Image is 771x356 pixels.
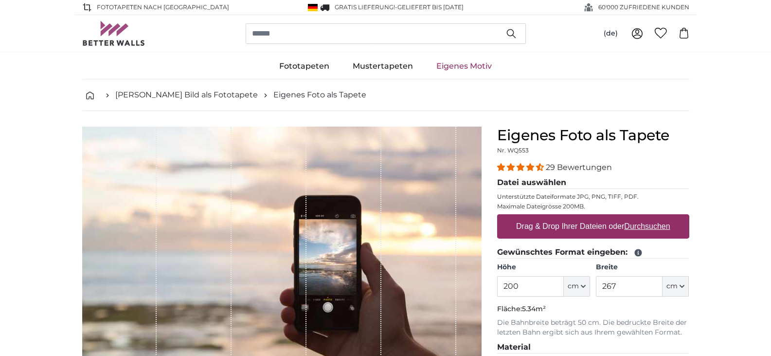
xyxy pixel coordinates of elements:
p: Maximale Dateigrösse 200MB. [497,203,689,210]
label: Breite [596,262,689,272]
nav: breadcrumbs [82,79,689,111]
span: - [395,3,464,11]
span: Nr. WQ553 [497,147,529,154]
span: 60'000 ZUFRIEDENE KUNDEN [598,3,689,12]
h1: Eigenes Foto als Tapete [497,127,689,144]
u: Durchsuchen [624,222,670,230]
label: Drag & Drop Ihrer Dateien oder [512,217,674,236]
p: Unterstützte Dateiformate JPG, PNG, TIFF, PDF. [497,193,689,201]
span: cm [568,281,579,291]
a: [PERSON_NAME] Bild als Fototapete [115,89,258,101]
span: 29 Bewertungen [546,163,612,172]
a: Eigenes Foto als Tapete [273,89,366,101]
button: (de) [596,25,626,42]
button: cm [564,276,590,297]
label: Höhe [497,262,590,272]
a: Mustertapeten [341,54,425,79]
legend: Material [497,341,689,354]
p: Die Bahnbreite beträgt 50 cm. Die bedruckte Breite der letzten Bahn ergibt sich aus Ihrem gewählt... [497,318,689,337]
span: 4.34 stars [497,163,546,172]
img: Deutschland [308,4,318,11]
legend: Gewünschtes Format eingeben: [497,246,689,259]
span: GRATIS Lieferung! [335,3,395,11]
span: 5.34m² [522,304,546,313]
p: Fläche: [497,304,689,314]
span: Geliefert bis [DATE] [397,3,464,11]
a: Eigenes Motiv [425,54,503,79]
legend: Datei auswählen [497,177,689,189]
span: cm [666,281,678,291]
img: Betterwalls [82,21,145,46]
span: Fototapeten nach [GEOGRAPHIC_DATA] [97,3,229,12]
button: cm [663,276,689,297]
a: Fototapeten [268,54,341,79]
